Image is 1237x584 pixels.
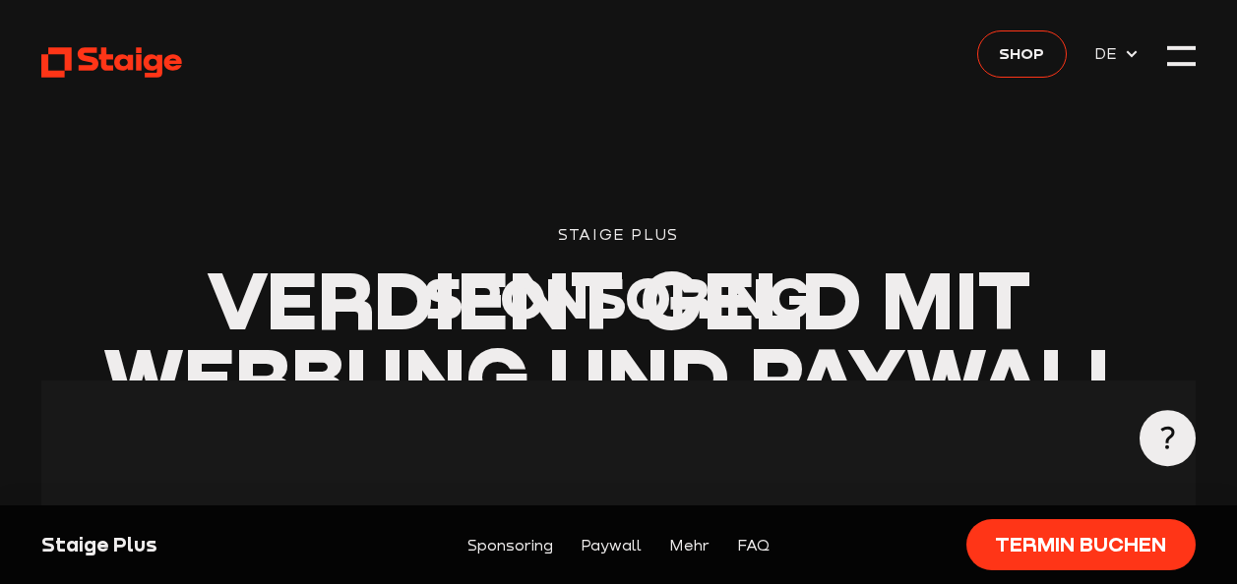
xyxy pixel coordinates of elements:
[977,30,1066,78] a: Shop
[737,533,770,557] a: FAQ
[669,533,710,557] a: Mehr
[467,533,553,557] a: Sponsoring
[103,250,1135,424] span: Verdient Geld mit Werbung und Paywall
[1094,41,1124,66] span: DE
[41,531,314,558] div: Staige Plus
[966,519,1196,569] a: Termin buchen
[41,222,1195,247] div: Staige Plus
[581,533,642,557] a: Paywall
[999,41,1044,66] span: Shop
[425,263,812,331] span: Sponsoring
